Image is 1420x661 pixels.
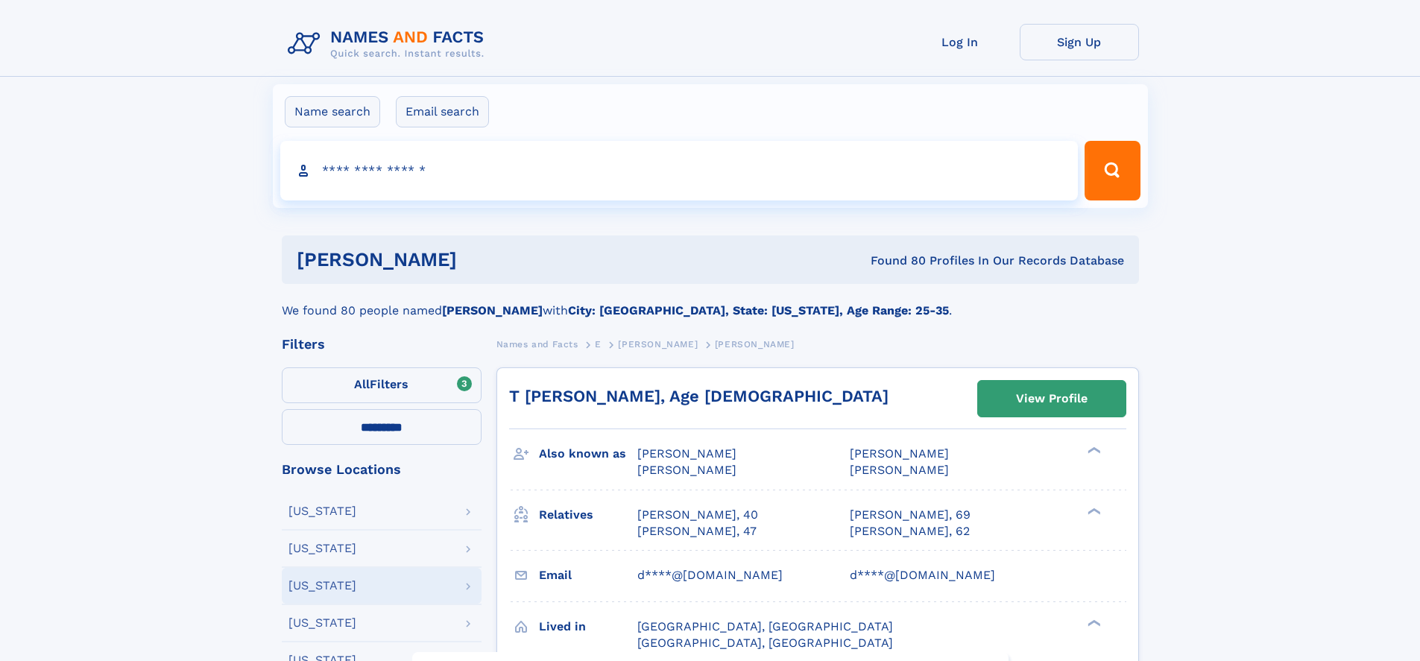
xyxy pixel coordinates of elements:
[396,96,489,127] label: Email search
[442,303,543,317] b: [PERSON_NAME]
[539,502,637,528] h3: Relatives
[595,335,602,353] a: E
[715,339,795,350] span: [PERSON_NAME]
[978,381,1126,417] a: View Profile
[850,507,971,523] a: [PERSON_NAME], 69
[288,580,356,592] div: [US_STATE]
[1084,618,1102,627] div: ❯
[288,617,356,629] div: [US_STATE]
[288,505,356,517] div: [US_STATE]
[539,441,637,467] h3: Also known as
[282,463,482,476] div: Browse Locations
[280,141,1079,200] input: search input
[663,253,1124,269] div: Found 80 Profiles In Our Records Database
[618,339,698,350] span: [PERSON_NAME]
[297,250,664,269] h1: [PERSON_NAME]
[637,463,736,477] span: [PERSON_NAME]
[637,636,893,650] span: [GEOGRAPHIC_DATA], [GEOGRAPHIC_DATA]
[637,507,758,523] a: [PERSON_NAME], 40
[850,523,970,540] a: [PERSON_NAME], 62
[1084,446,1102,455] div: ❯
[282,338,482,351] div: Filters
[539,614,637,639] h3: Lived in
[637,446,736,461] span: [PERSON_NAME]
[618,335,698,353] a: [PERSON_NAME]
[354,377,370,391] span: All
[282,367,482,403] label: Filters
[900,24,1020,60] a: Log In
[595,339,602,350] span: E
[282,284,1139,320] div: We found 80 people named with .
[1084,506,1102,516] div: ❯
[282,24,496,64] img: Logo Names and Facts
[568,303,949,317] b: City: [GEOGRAPHIC_DATA], State: [US_STATE], Age Range: 25-35
[1020,24,1139,60] a: Sign Up
[1016,382,1088,416] div: View Profile
[285,96,380,127] label: Name search
[850,463,949,477] span: [PERSON_NAME]
[637,619,893,633] span: [GEOGRAPHIC_DATA], [GEOGRAPHIC_DATA]
[637,523,757,540] a: [PERSON_NAME], 47
[1085,141,1140,200] button: Search Button
[288,543,356,554] div: [US_STATE]
[850,446,949,461] span: [PERSON_NAME]
[496,335,578,353] a: Names and Facts
[509,387,889,405] a: T [PERSON_NAME], Age [DEMOGRAPHIC_DATA]
[539,563,637,588] h3: Email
